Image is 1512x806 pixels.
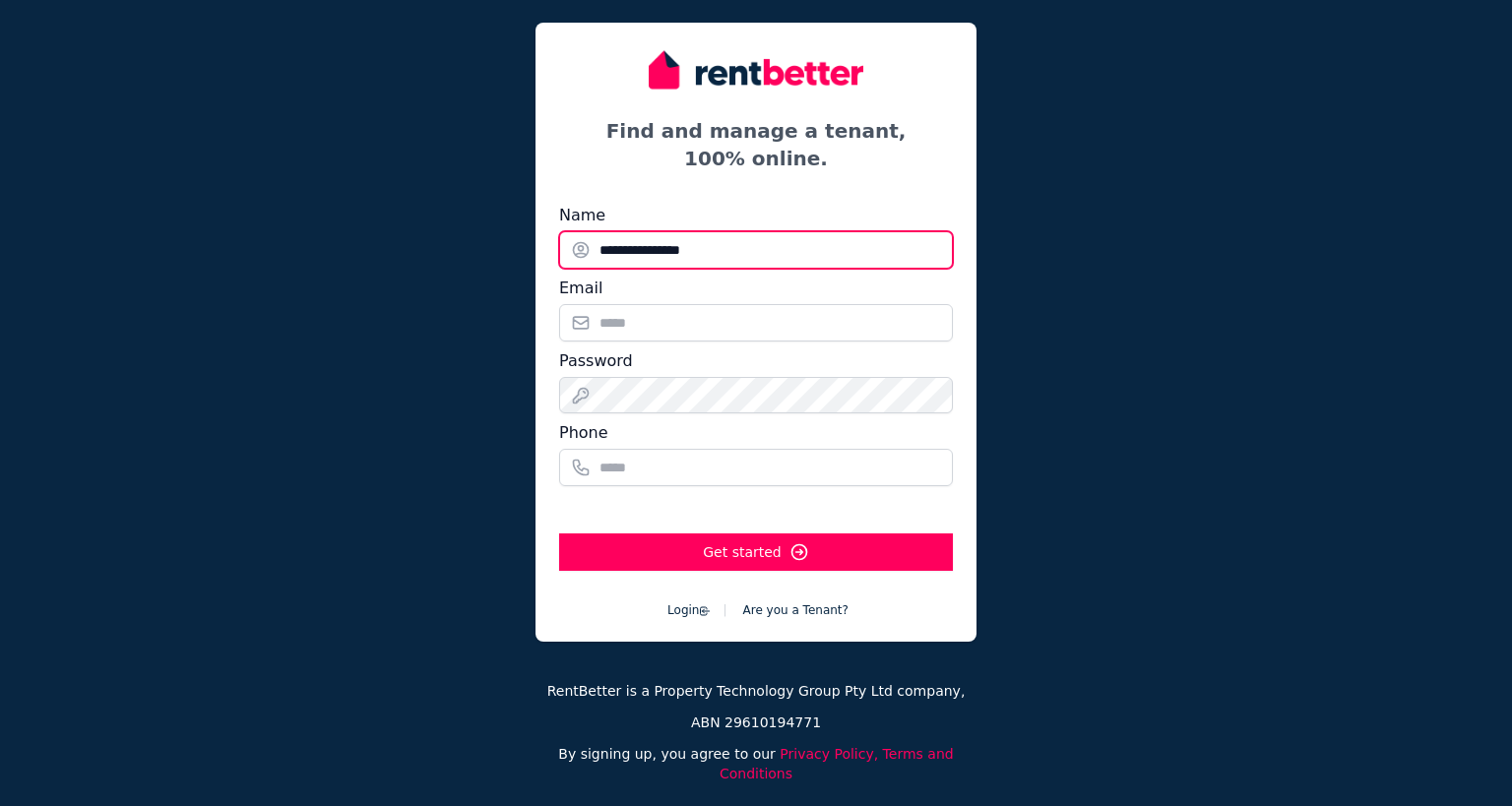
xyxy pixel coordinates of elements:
[535,744,976,783] p: By signing up, you agree to our
[559,277,602,300] label: Email
[535,713,976,732] p: ABN 29610194771
[649,46,863,93] img: RentBetter logo
[723,603,726,617] span: |
[743,603,849,617] span: Tenant's please click here.
[559,349,633,373] label: Password
[559,421,608,445] label: Phone
[559,533,953,571] button: Get started
[667,603,711,617] a: Login
[559,204,605,227] label: Name
[535,681,976,701] p: RentBetter is a Property Technology Group Pty Ltd company,
[559,117,953,172] h1: Find and manage a tenant, 100% online.
[720,746,954,781] a: Privacy Policy, Terms and Conditions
